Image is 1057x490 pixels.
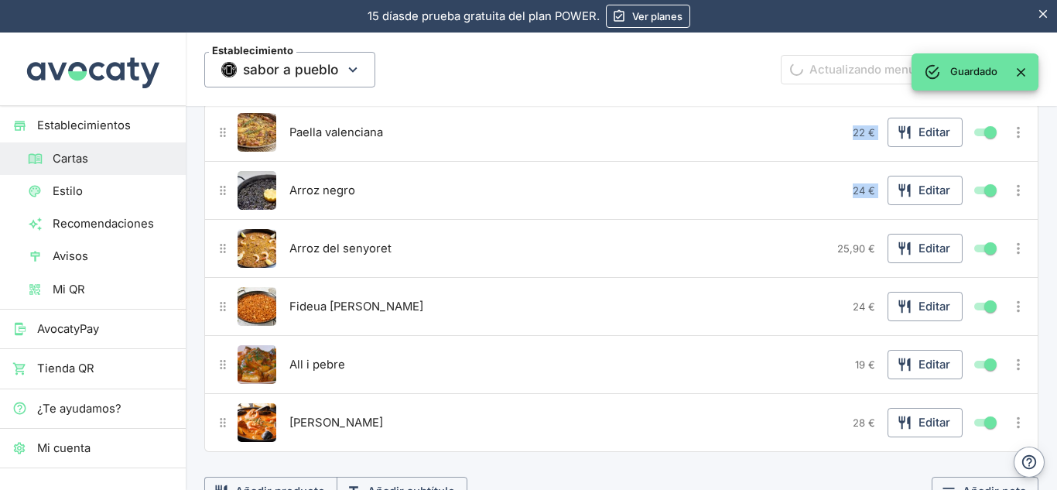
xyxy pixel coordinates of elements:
[888,350,963,379] button: Editar
[238,171,276,210] img: Arroz negro
[37,440,173,457] span: Mi cuenta
[981,297,1000,316] span: Mostrar / ocultar
[238,287,276,326] img: Fideua de marisco
[853,126,875,139] span: 22 €
[1030,1,1057,28] button: Esconder aviso
[888,292,963,321] button: Editar
[243,58,338,81] span: sabor a pueblo
[286,353,349,376] button: All i pebre
[53,183,173,200] span: Estilo
[837,242,875,255] span: 25,90 €
[286,179,359,202] button: Arroz negro
[53,281,173,298] span: Mi QR
[37,360,173,377] span: Tienda QR
[289,124,383,141] span: Paella valenciana
[855,358,875,371] span: 19 €
[950,58,997,86] div: Guardado
[238,229,276,268] button: Editar producto
[981,181,1000,200] span: Mostrar / ocultar
[888,408,963,437] button: Editar
[289,182,355,199] span: Arroz negro
[1006,236,1031,261] button: Más opciones
[37,117,173,134] span: Establecimientos
[238,287,276,326] button: Editar producto
[888,118,963,147] button: Editar
[221,62,237,77] img: Thumbnail
[23,33,162,105] img: Avocaty
[53,248,173,265] span: Avisos
[981,239,1000,258] span: Mostrar / ocultar
[1006,410,1031,435] button: Más opciones
[238,403,276,442] button: Editar producto
[289,298,423,315] span: Fideua [PERSON_NAME]
[286,295,427,318] button: Fideua [PERSON_NAME]
[238,113,276,152] button: Editar producto
[368,8,600,25] p: de prueba gratuita del plan POWER.
[853,416,875,429] span: 28 €
[368,9,405,23] span: 15 días
[37,320,173,338] span: AvocatyPay
[286,237,395,260] button: Arroz del senyoret
[606,5,690,28] a: Ver planes
[981,123,1000,142] span: Mostrar / ocultar
[212,180,234,202] button: Mover producto
[289,356,345,373] span: All i pebre
[204,52,375,87] button: EstablecimientoThumbnailsabor a pueblo
[212,296,234,318] button: Mover producto
[853,300,875,313] span: 24 €
[981,413,1000,432] span: Mostrar / ocultar
[212,238,234,260] button: Mover producto
[37,400,173,417] span: ¿Te ayudamos?
[853,184,875,197] span: 24 €
[981,355,1000,374] span: Mostrar / ocultar
[212,122,234,144] button: Mover producto
[204,52,375,87] span: sabor a pueblo
[53,150,173,167] span: Cartas
[286,121,387,144] button: Paella valenciana
[238,345,276,384] img: All i pebre
[1006,178,1031,203] button: Más opciones
[289,240,392,257] span: Arroz del senyoret
[238,403,276,442] img: Suquet de peix
[1014,447,1045,478] button: Ayuda y contacto
[888,234,963,263] button: Editar
[1010,61,1032,84] button: Close
[212,354,234,376] button: Mover producto
[212,412,234,434] button: Mover producto
[238,113,276,152] img: Paella valenciana
[238,229,276,268] img: Arroz del senyoret
[238,345,276,384] button: Editar producto
[1006,294,1031,319] button: Más opciones
[286,411,387,434] button: [PERSON_NAME]
[289,414,383,431] span: [PERSON_NAME]
[1006,120,1031,145] button: Más opciones
[209,46,296,56] span: Establecimiento
[238,171,276,210] button: Editar producto
[888,176,963,205] button: Editar
[1006,352,1031,377] button: Más opciones
[53,215,173,232] span: Recomendaciones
